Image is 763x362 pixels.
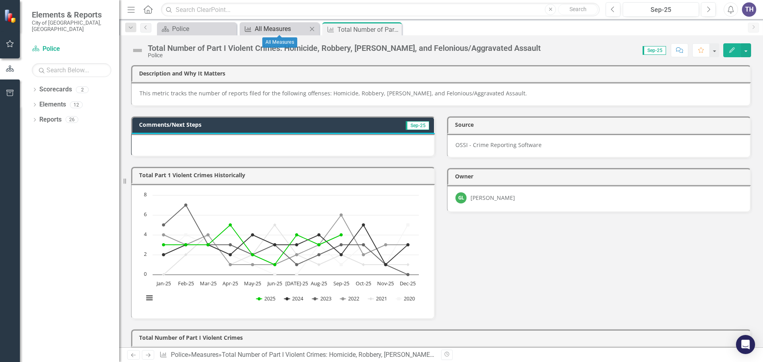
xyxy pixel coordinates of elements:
[162,223,410,276] g: 2020, line 6 of 6 with 12 data points.
[139,70,746,76] h3: Description and Why It Matters
[242,24,307,34] a: All Measures
[76,86,89,93] div: 2
[340,253,343,256] path: Sep-25, 2. 2024.
[148,44,541,52] div: Total Number of Part I Violent Crimes: Homicide, Robbery, [PERSON_NAME], and Felonious/Aggravated...
[558,4,598,15] button: Search
[32,10,111,19] span: Elements & Reports
[139,122,349,128] h3: Comments/Next Steps
[139,89,527,97] span: This metric tracks the number of reports filed for the following offenses: Homicide, Robbery, [PE...
[251,233,254,236] path: May-25, 4. 2024.
[340,243,343,246] path: Sep-25, 3. 2023.
[362,223,365,226] path: Oct-25, 5. 2024.
[368,295,387,302] button: Show 2021
[340,213,343,217] path: Sep-25, 6. 2022.
[377,280,394,287] text: Nov-25
[251,253,254,256] path: May-25, 2. 2025.
[251,263,254,266] path: May-25, 1. 2022.
[362,253,365,256] path: Oct-25, 2. 2022.
[273,263,277,266] path: Jun-25, 1. 2025.
[131,44,144,57] img: Not Defined
[295,253,298,256] path: Jul-25, 2. 2022.
[66,116,78,123] div: 26
[312,295,332,302] button: Show 2023
[162,223,165,226] path: Jan-25, 5. 2023.
[333,280,349,287] text: Sep-25
[384,243,387,246] path: Nov-25, 3. 2022.
[139,191,423,310] svg: Interactive chart
[32,63,111,77] input: Search Below...
[139,172,430,178] h3: Total Part 1 Violent Crimes Historically
[455,192,467,203] div: GL
[171,351,188,358] a: Police
[184,243,188,246] path: Feb-25, 3. 2025.
[340,295,360,302] button: Show 2022
[32,45,111,54] a: Police
[184,203,188,207] path: Feb-25, 7. 2023.
[337,25,400,35] div: Total Number of Part I Violent Crimes: Homicide, Robbery, [PERSON_NAME], and Felonious/Aggravated...
[362,263,365,266] path: Oct-25, 1. 2021.
[262,37,297,48] div: All Measures
[340,263,343,266] path: Sep-25, 1. 2020.
[267,280,282,287] text: Jun-25
[407,223,410,226] path: Dec-25, 5. 2020.
[318,233,321,236] path: Aug-25, 4. 2024.
[139,335,746,341] h3: Total Number of Part I Violent Crimes
[256,295,276,302] button: Show 2025
[295,263,298,266] path: Jul-25, 1. 2023.
[161,3,600,17] input: Search ClearPoint...
[295,233,298,236] path: Jul-25, 4. 2025.
[148,52,541,58] div: Police
[407,273,410,276] path: Dec-25, 0. 2023.
[229,243,232,246] path: Apr-25, 3. 2023.
[284,295,304,302] button: Show 2024
[144,191,147,198] text: 8
[144,211,147,218] text: 6
[207,233,210,236] path: Mar-25, 4. 2022.
[222,351,532,358] div: Total Number of Part I Violent Crimes: Homicide, Robbery, [PERSON_NAME], and Felonious/Aggravated...
[407,243,410,246] path: Dec-25, 3. 2024.
[159,350,435,360] div: » »
[184,253,188,256] path: Feb-25, 2. 2021.
[39,85,72,94] a: Scorecards
[229,223,232,226] path: Apr-25, 5. 2025.
[455,141,542,149] span: OSSI - Crime Reporting Software
[229,263,232,266] path: Apr-25, 1. 2022.
[244,280,261,287] text: May-25
[384,263,387,266] path: Nov-25, 1. 2024.
[39,115,62,124] a: Reports
[318,243,321,246] path: Aug-25, 3. 2025.
[400,280,416,287] text: Dec-25
[742,2,756,17] button: TH
[144,230,147,238] text: 4
[39,100,66,109] a: Elements
[273,243,277,246] path: Jun-25, 3. 2024.
[255,24,307,34] div: All Measures
[569,6,587,12] span: Search
[70,101,83,108] div: 12
[406,121,429,130] span: Sep-25
[643,46,666,55] span: Sep-25
[311,280,327,287] text: Aug-25
[159,24,234,34] a: Police
[396,295,416,302] button: Show 2020
[223,280,238,287] text: Apr-25
[178,280,194,287] text: Feb-25
[191,351,219,358] a: Measures
[273,273,277,276] path: Jun-25, 0. 2020.
[736,335,755,354] div: Open Intercom Messenger
[295,273,298,276] path: Jul-25, 0. 2020.
[356,280,371,287] text: Oct-25
[340,233,343,236] path: Sep-25, 4. 2025.
[318,263,321,266] path: Aug-25, 1. 2021.
[3,8,18,23] img: ClearPoint Strategy
[162,243,165,246] path: Jan-25, 3. 2025.
[139,191,426,310] div: Chart. Highcharts interactive chart.
[273,223,277,226] path: Jun-25, 5. 2021.
[407,263,410,266] path: Dec-25, 1. 2021.
[162,223,410,266] g: 2024, line 2 of 6 with 12 data points.
[162,253,165,256] path: Jan-25, 2. 2024.
[362,243,365,246] path: Oct-25, 3. 2023.
[207,243,210,246] path: Mar-25, 3. 2025.
[172,24,234,34] div: Police
[144,292,155,304] button: View chart menu, Chart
